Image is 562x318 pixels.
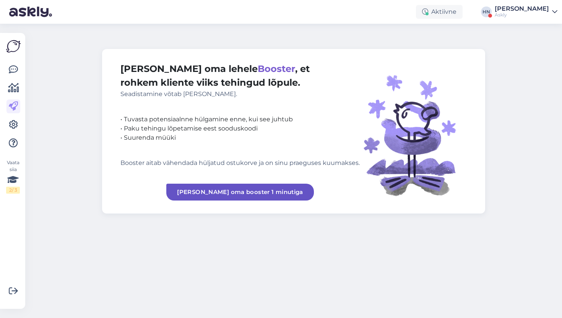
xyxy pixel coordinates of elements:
div: • Tuvasta potensiaalnne hülgamine enne, kui see juhtub [120,115,360,124]
a: [PERSON_NAME] oma booster 1 minutiga [166,184,314,201]
div: • Paku tehingu lõpetamise eest sooduskoodi [120,124,360,133]
img: Askly Logo [6,39,21,54]
a: [PERSON_NAME]Askly [495,6,557,18]
div: Askly [495,12,549,18]
div: Seadistamine võtab [PERSON_NAME]. [120,90,360,99]
div: 2 / 3 [6,187,20,194]
div: Aktiivne [416,5,463,19]
div: Vaata siia [6,159,20,194]
div: HN [481,7,492,17]
div: • Suurenda müüki [120,133,360,142]
img: illustration [360,62,467,201]
div: Booster aitab vähendada hüljatud ostukorve ja on sinu praeguses kuumakses. [120,158,360,168]
span: Booster [258,63,295,74]
div: [PERSON_NAME] oma lehele , et rohkem kliente viiks tehingud lõpule. [120,62,360,99]
div: [PERSON_NAME] [495,6,549,12]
